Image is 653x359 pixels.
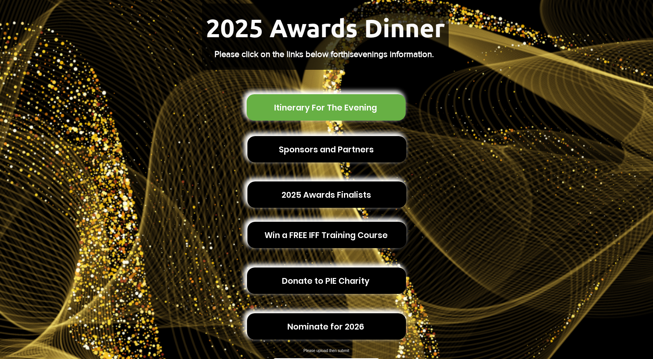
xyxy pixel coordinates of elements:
[247,268,406,294] a: Donate to PIE Charity
[247,136,406,162] a: Sponsors and Partners
[274,102,377,114] span: Itinerary For The Evening
[354,50,434,59] span: evenings information.
[247,313,406,340] a: Nominate for 2026
[341,50,354,59] span: this
[214,50,341,59] span: Please click on the links below for
[206,12,445,43] span: 2025 Awards Dinner
[247,94,406,121] a: Itinerary For The Evening
[282,189,371,201] span: 2025 Awards Finalists
[282,275,370,287] span: Donate to PIE Charity
[279,143,374,155] span: Sponsors and Partners
[247,222,406,248] a: Win a FREE IFF Training Course
[247,181,406,208] a: 2025 Awards Finalists
[287,321,364,333] span: Nominate for 2026
[264,229,388,241] span: Win a FREE IFF Training Course
[273,349,380,353] label: Please upload then submit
